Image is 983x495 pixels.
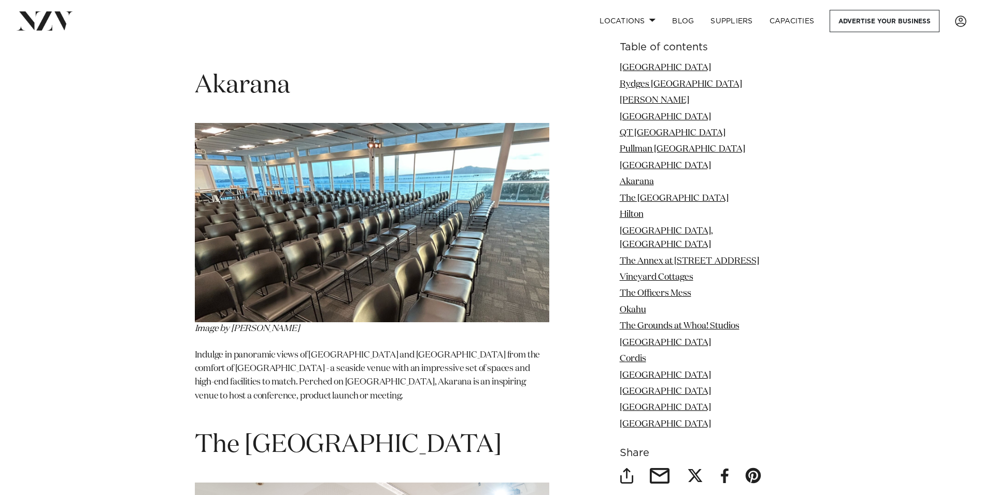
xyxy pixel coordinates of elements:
[620,306,646,314] a: Okahu
[664,10,702,32] a: BLOG
[620,129,725,137] a: QT [GEOGRAPHIC_DATA]
[620,210,644,219] a: Hilton
[620,448,789,459] h6: Share
[195,429,549,462] h1: The [GEOGRAPHIC_DATA]
[17,11,73,30] img: nzv-logo.png
[620,161,711,170] a: [GEOGRAPHIC_DATA]
[620,63,711,72] a: [GEOGRAPHIC_DATA]
[620,370,711,379] a: [GEOGRAPHIC_DATA]
[620,387,711,396] a: [GEOGRAPHIC_DATA]
[195,70,549,102] h1: Akarana
[620,194,729,203] a: The [GEOGRAPHIC_DATA]
[830,10,939,32] a: Advertise your business
[620,322,739,331] a: The Grounds at Whoa! Studios
[620,256,759,265] a: The Annex at [STREET_ADDRESS]
[195,349,549,417] p: Indulge in panoramic views of [GEOGRAPHIC_DATA] and [GEOGRAPHIC_DATA] from the comfort of [GEOGRA...
[620,354,646,363] a: Cordis
[195,324,300,333] em: Image by [PERSON_NAME]
[620,112,711,121] a: [GEOGRAPHIC_DATA]
[620,226,713,249] a: [GEOGRAPHIC_DATA], [GEOGRAPHIC_DATA]
[620,420,711,429] a: [GEOGRAPHIC_DATA]
[620,145,745,154] a: Pullman [GEOGRAPHIC_DATA]
[620,42,789,53] h6: Table of contents
[620,289,691,298] a: The Officers Mess
[620,338,711,347] a: [GEOGRAPHIC_DATA]
[702,10,761,32] a: SUPPLIERS
[620,79,742,88] a: Rydges [GEOGRAPHIC_DATA]
[620,177,654,186] a: Akarana
[620,273,693,282] a: Vineyard Cottages
[620,403,711,412] a: [GEOGRAPHIC_DATA]
[761,10,823,32] a: Capacities
[591,10,664,32] a: Locations
[620,96,689,105] a: [PERSON_NAME]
